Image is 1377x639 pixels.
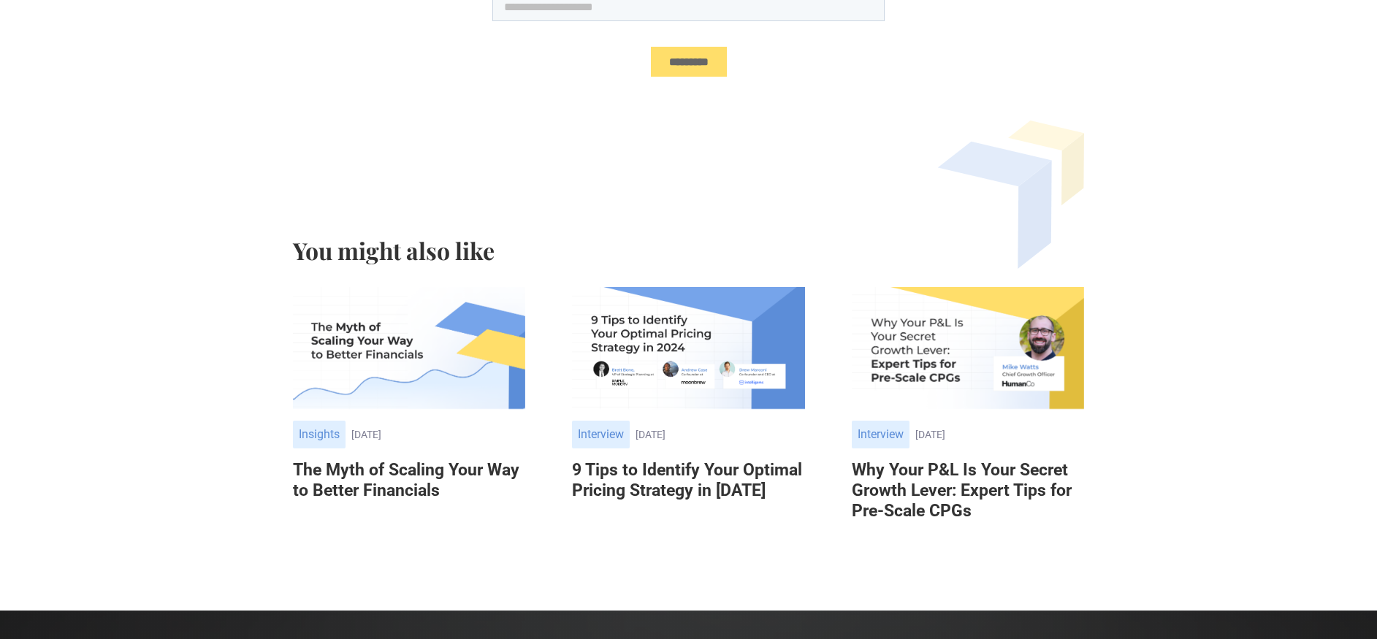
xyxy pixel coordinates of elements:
div: Insights [293,421,346,448]
div: [DATE] [636,429,804,441]
div: [DATE] [915,429,1084,441]
img: Why Your P&L Is Your Secret Growth Lever: Expert Tips for Pre-Scale CPGs [852,287,1084,409]
a: The Myth of Scaling Your Way to Better Financials [293,460,525,500]
div: Interview [572,421,630,448]
h2: You might also like [293,237,1084,264]
img: The Myth of Scaling Your Way to Better Financials [293,287,525,409]
img: 9 Tips to Identify Your Optimal Pricing Strategy in 2024 [572,287,804,409]
a: Why Your P&L Is Your Secret Growth Lever: Expert Tips for Pre-Scale CPGs [852,460,1084,521]
div: [DATE] [351,429,525,441]
div: Interview [852,421,909,448]
a: 9 Tips to Identify Your Optimal Pricing Strategy in [DATE] [572,460,804,500]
